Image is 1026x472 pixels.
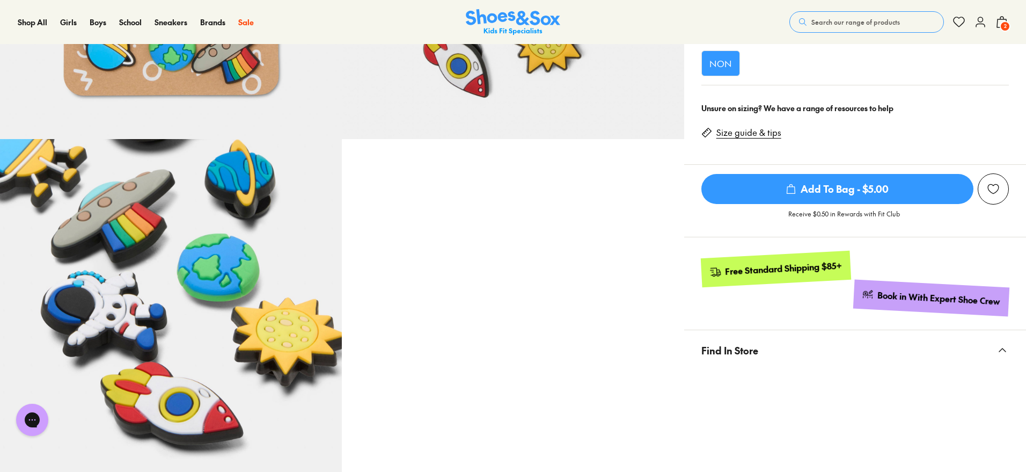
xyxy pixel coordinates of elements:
[90,17,106,28] a: Boys
[701,103,1009,114] div: Unsure on sizing? We have a range of resources to help
[155,17,187,27] span: Sneakers
[853,279,1009,316] a: Book in With Expert Shoe Crew
[701,173,973,205] button: Add To Bag - $5.00
[238,17,254,27] span: Sale
[11,400,54,440] iframe: Gorgias live chat messenger
[155,17,187,28] a: Sneakers
[60,17,77,28] a: Girls
[877,289,1001,308] div: Book in With Expert Shoe Crew
[200,17,225,28] a: Brands
[716,127,781,139] a: Size guide & tips
[811,17,900,27] span: Search our range of products
[238,17,254,28] a: Sale
[200,17,225,27] span: Brands
[709,57,732,70] span: NON
[701,335,758,366] span: Find In Store
[684,330,1026,371] button: Find In Store
[119,17,142,27] span: School
[700,251,851,287] a: Free Standard Shipping $85+
[701,174,973,204] span: Add To Bag - $5.00
[978,173,1009,205] button: Add to Wishlist
[995,10,1008,34] button: 2
[789,11,944,33] button: Search our range of products
[90,17,106,27] span: Boys
[18,17,47,27] span: Shop All
[60,17,77,27] span: Girls
[1000,21,1010,32] span: 2
[466,9,560,35] a: Shoes & Sox
[788,209,900,228] p: Receive $0.50 in Rewards with Fit Club
[724,259,842,277] div: Free Standard Shipping $85+
[18,17,47,28] a: Shop All
[466,9,560,35] img: SNS_Logo_Responsive.svg
[119,17,142,28] a: School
